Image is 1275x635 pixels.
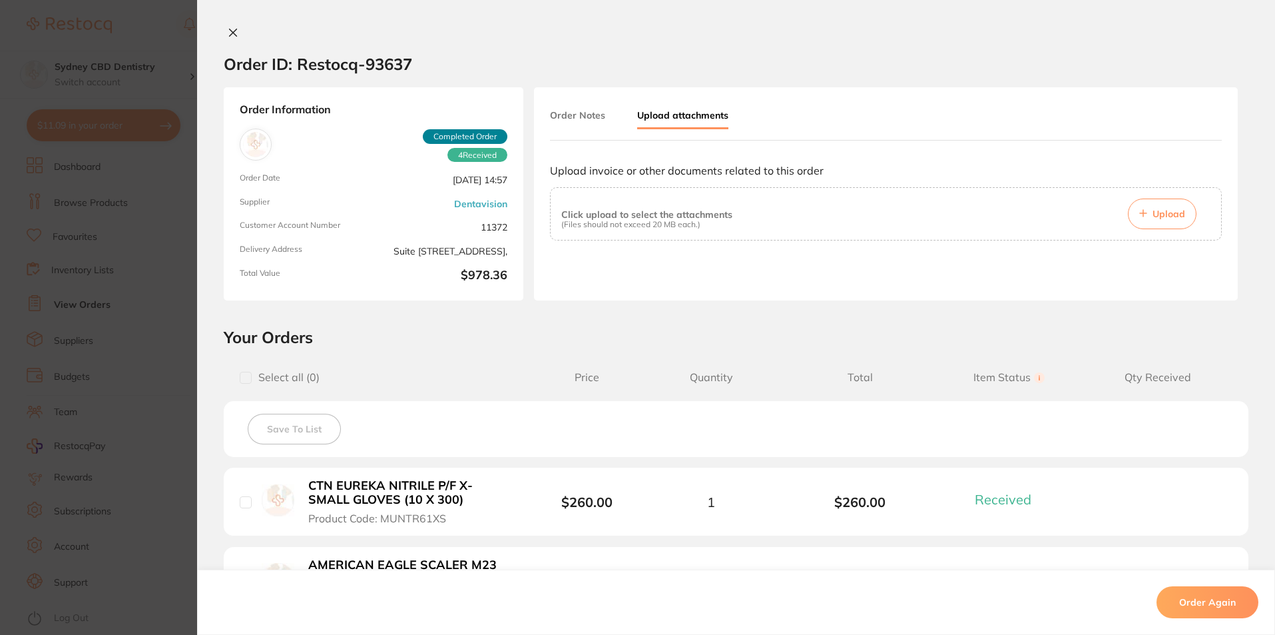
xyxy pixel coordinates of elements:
a: Dentavision [454,199,507,209]
span: Order Date [240,173,368,187]
span: 1 [707,494,715,510]
button: Order Notes [550,103,605,127]
button: Order Again [1156,586,1258,618]
span: Product Code: MUNTR61XS [308,512,446,524]
span: Qty Received [1083,371,1232,384]
span: Upload [1152,208,1185,220]
p: Click upload to select the attachments [561,209,732,220]
p: (Files should not exceed 20 MB each.) [561,220,732,229]
span: Quantity [637,371,786,384]
span: Delivery Address [240,245,368,258]
span: Suite [STREET_ADDRESS], [379,245,507,258]
h2: Your Orders [224,327,1248,347]
b: CTN EUREKA NITRILE P/F X-SMALL GLOVES (10 X 300) [308,479,514,506]
span: Item Status [935,371,1084,384]
span: Supplier [240,197,368,211]
button: Save To List [248,414,341,444]
p: Upload invoice or other documents related to this order [550,165,1222,177]
button: Upload attachments [637,103,728,129]
span: Received [975,491,1031,508]
h2: Order ID: Restocq- 93637 [224,54,412,74]
span: Total Value [240,269,368,285]
img: AMERICAN EAGLE SCALER M23 THIN XP RESIN [262,563,294,596]
span: Completed Order [423,129,507,144]
span: Select all ( 0 ) [252,371,320,384]
button: Upload [1128,199,1196,229]
span: [DATE] 14:57 [379,173,507,187]
img: CTN EUREKA NITRILE P/F X-SMALL GLOVES (10 X 300) [262,484,294,517]
b: $260.00 [786,494,935,510]
button: AMERICAN EAGLE SCALER M23 THIN XP RESIN Product Code: AESM23TXPX [304,558,518,604]
span: Received [447,148,507,163]
b: $978.36 [379,269,507,285]
b: $260.00 [561,494,613,510]
strong: Order Information [240,103,507,118]
button: Received [971,491,1047,508]
span: Total [786,371,935,384]
button: CTN EUREKA NITRILE P/F X-SMALL GLOVES (10 X 300) Product Code: MUNTR61XS [304,478,518,525]
span: Price [537,371,637,384]
img: Dentavision [243,132,268,157]
b: AMERICAN EAGLE SCALER M23 THIN XP RESIN [308,558,514,586]
span: 11372 [379,221,507,234]
span: Customer Account Number [240,221,368,234]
